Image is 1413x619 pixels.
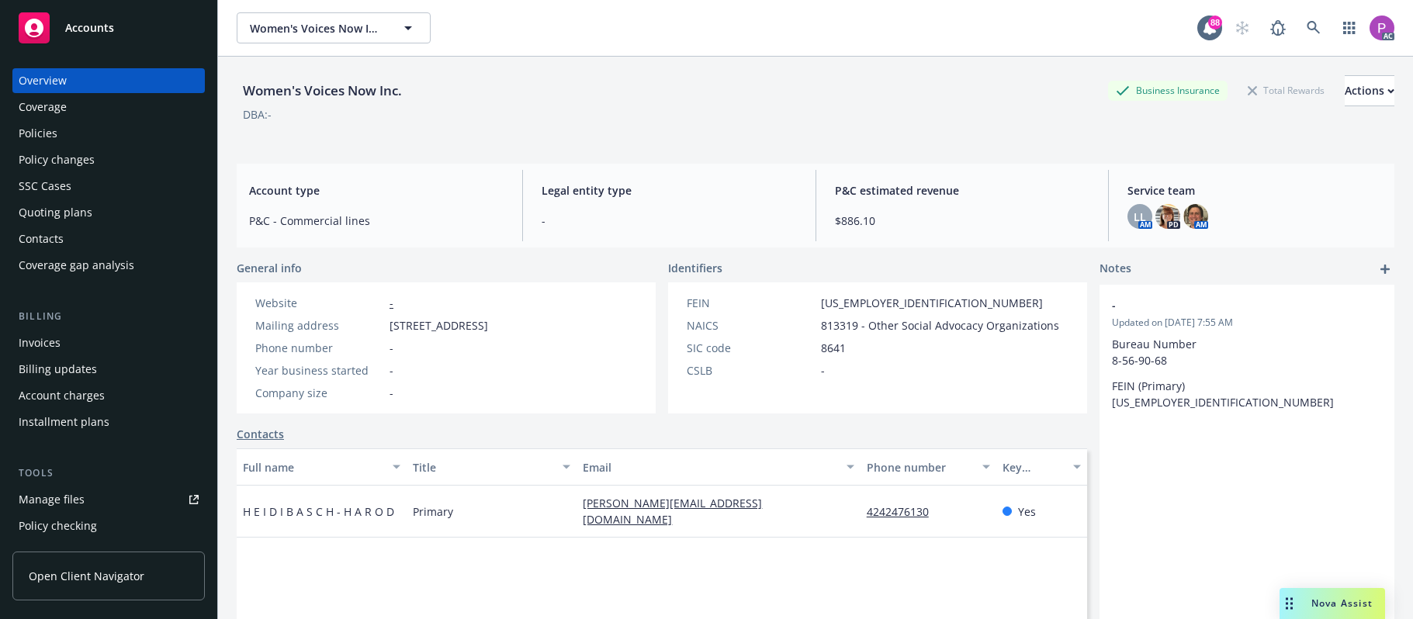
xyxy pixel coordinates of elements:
div: Business Insurance [1108,81,1228,100]
div: Company size [255,385,383,401]
div: Billing [12,309,205,324]
span: Updated on [DATE] 7:55 AM [1112,316,1382,330]
span: Primary [413,503,453,520]
a: Overview [12,68,205,93]
span: Identifiers [668,260,722,276]
div: Quoting plans [19,200,92,225]
div: 88 [1208,16,1222,29]
div: Policies [19,121,57,146]
a: Policies [12,121,205,146]
div: Phone number [867,459,973,475]
div: Coverage gap analysis [19,253,134,278]
div: SSC Cases [19,174,71,199]
span: Account type [249,182,504,199]
div: Installment plans [19,410,109,434]
a: Policy checking [12,514,205,538]
div: Account charges [19,383,105,408]
button: Key contact [996,448,1087,486]
div: Title [413,459,553,475]
img: photo [1183,204,1208,229]
span: [US_EMPLOYER_IDENTIFICATION_NUMBER] [821,295,1043,311]
div: Full name [243,459,383,475]
span: [STREET_ADDRESS] [390,317,488,334]
span: LL [1134,209,1146,225]
span: - [821,362,825,379]
div: Website [255,295,383,311]
div: Actions [1345,76,1394,105]
a: Manage files [12,487,205,512]
div: Phone number [255,340,383,356]
a: add [1376,260,1394,278]
div: Coverage [19,95,67,119]
button: Title [407,448,577,486]
a: Policy changes [12,147,205,172]
div: CSLB [687,362,815,379]
span: Notes [1100,260,1131,278]
a: Coverage gap analysis [12,253,205,278]
span: - [542,213,796,229]
div: Key contact [1003,459,1064,475]
div: Overview [19,68,67,93]
span: P&C - Commercial lines [249,213,504,229]
div: Manage files [19,487,85,512]
span: General info [237,260,302,276]
a: Quoting plans [12,200,205,225]
div: Invoices [19,330,61,355]
div: NAICS [687,317,815,334]
a: Search [1298,12,1329,43]
div: Policy changes [19,147,95,172]
span: Women's Voices Now Inc. [250,20,384,36]
div: Drag to move [1280,588,1299,619]
a: Coverage [12,95,205,119]
span: Yes [1018,503,1036,520]
a: Invoices [12,330,205,355]
div: Email [583,459,836,475]
button: Women's Voices Now Inc. [237,12,431,43]
img: photo [1370,16,1394,40]
a: Installment plans [12,410,205,434]
img: photo [1155,204,1180,229]
span: - [1112,297,1342,313]
a: Report a Bug [1262,12,1294,43]
span: $886.10 [835,213,1089,229]
a: [PERSON_NAME][EMAIL_ADDRESS][DOMAIN_NAME] [583,496,762,527]
span: - [390,385,393,401]
p: FEIN (Primary) [US_EMPLOYER_IDENTIFICATION_NUMBER] [1112,378,1382,410]
div: Year business started [255,362,383,379]
a: Account charges [12,383,205,408]
span: H E I D I B A S C H - H A R O D [243,503,394,520]
div: Policy checking [19,514,97,538]
span: 813319 - Other Social Advocacy Organizations [821,317,1059,334]
div: SIC code [687,340,815,356]
div: FEIN [687,295,815,311]
a: Switch app [1334,12,1365,43]
span: Accounts [65,22,114,34]
button: Actions [1345,75,1394,106]
div: Contacts [19,227,64,251]
button: Full name [237,448,407,486]
a: Start snowing [1227,12,1258,43]
button: Nova Assist [1280,588,1385,619]
a: 4242476130 [867,504,941,519]
span: - [390,362,393,379]
p: Bureau Number 8-56-90-68 [1112,336,1382,368]
span: - [390,340,393,356]
a: Contacts [12,227,205,251]
div: Tools [12,465,205,481]
span: Nova Assist [1311,597,1373,610]
span: P&C estimated revenue [835,182,1089,199]
span: Legal entity type [542,182,796,199]
span: 8641 [821,340,846,356]
button: Phone number [861,448,996,486]
a: Contacts [237,426,284,442]
div: Mailing address [255,317,383,334]
div: DBA: - [243,106,272,123]
a: SSC Cases [12,174,205,199]
button: Email [577,448,860,486]
div: -Updated on [DATE] 7:55 AMBureau Number 8-56-90-68FEIN (Primary) [US_EMPLOYER_IDENTIFICATION_NUMBER] [1100,285,1394,423]
div: Total Rewards [1240,81,1332,100]
a: Billing updates [12,357,205,382]
a: Accounts [12,6,205,50]
a: - [390,296,393,310]
div: Billing updates [19,357,97,382]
